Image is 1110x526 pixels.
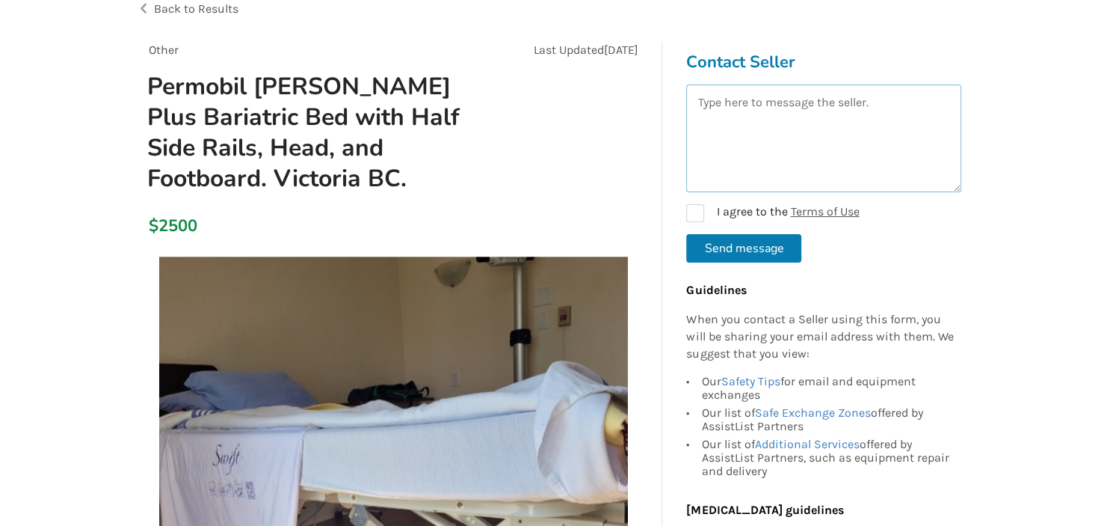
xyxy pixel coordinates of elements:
[754,437,859,451] a: Additional Services
[754,406,870,420] a: Safe Exchange Zones
[701,435,954,478] div: Our list of offered by AssistList Partners, such as equipment repair and delivery
[701,404,954,435] div: Our list of offered by AssistList Partners
[686,52,961,73] h3: Contact Seller
[686,503,843,517] b: [MEDICAL_DATA] guidelines
[154,1,238,16] span: Back to Results
[686,204,859,222] label: I agree to the
[135,71,489,195] h1: Permobil [PERSON_NAME] Plus Bariatric Bed with Half Side Rails, Head, and Footboard. Victoria BC.
[686,311,954,363] p: When you contact a Seller using this form, you will be sharing your email address with them. We s...
[701,375,954,404] div: Our for email and equipment exchanges
[604,43,638,57] span: [DATE]
[149,215,157,236] div: $2500
[686,234,801,263] button: Send message
[686,283,746,297] b: Guidelines
[790,204,859,218] a: Terms of Use
[149,43,179,57] span: Other
[534,43,604,57] span: Last Updated
[721,374,780,388] a: Safety Tips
